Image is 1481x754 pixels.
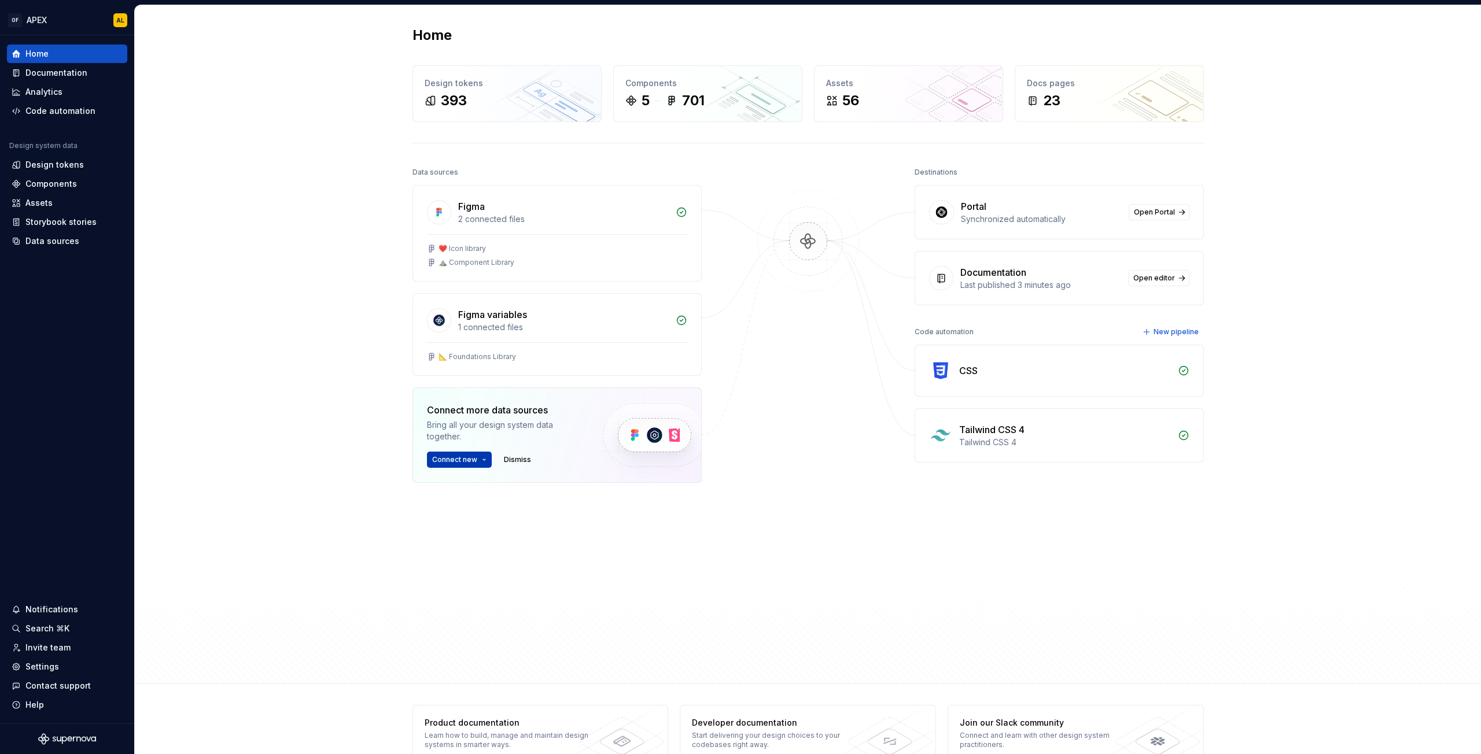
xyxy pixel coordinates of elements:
[961,213,1122,225] div: Synchronized automatically
[25,159,84,171] div: Design tokens
[960,279,1121,291] div: Last published 3 minutes ago
[412,164,458,180] div: Data sources
[458,308,527,321] div: Figma variables
[7,677,127,695] button: Contact support
[439,352,516,361] div: 📐 Foundations Library
[412,65,602,122] a: Design tokens393
[7,638,127,657] a: Invite team
[7,232,127,250] a: Data sources
[826,77,991,89] div: Assets
[1133,273,1175,283] span: Open editor
[959,364,978,378] div: CSS
[432,455,477,464] span: Connect new
[915,164,957,180] div: Destinations
[8,13,22,27] div: OF
[25,48,49,60] div: Home
[842,91,859,110] div: 56
[458,213,669,225] div: 2 connected files
[412,293,702,376] a: Figma variables1 connected files📐 Foundations Library
[25,235,79,247] div: Data sources
[625,77,790,89] div: Components
[7,213,127,231] a: Storybook stories
[613,65,802,122] a: Components5701
[2,8,132,32] button: OFAPEXAL
[499,452,536,468] button: Dismiss
[439,244,486,253] div: ❤️ Icon library
[692,731,860,749] div: Start delivering your design choices to your codebases right away.
[1134,208,1175,217] span: Open Portal
[692,717,860,729] div: Developer documentation
[915,324,974,340] div: Code automation
[960,265,1026,279] div: Documentation
[7,156,127,174] a: Design tokens
[25,623,69,634] div: Search ⌘K
[25,699,44,711] div: Help
[38,733,96,745] svg: Supernova Logo
[1129,204,1189,220] a: Open Portal
[412,185,702,282] a: Figma2 connected files❤️ Icon library⛰️ Component Library
[1015,65,1204,122] a: Docs pages23
[7,175,127,193] a: Components
[427,452,492,468] button: Connect new
[25,661,59,672] div: Settings
[961,199,986,213] div: Portal
[1027,77,1192,89] div: Docs pages
[7,64,127,82] a: Documentation
[458,199,485,213] div: Figma
[7,600,127,619] button: Notifications
[959,423,1025,437] div: Tailwind CSS 4
[412,26,452,45] h2: Home
[25,604,78,615] div: Notifications
[1043,91,1060,110] div: 23
[427,419,583,442] div: Bring all your design system data together.
[7,696,127,714] button: Help
[682,91,705,110] div: 701
[27,14,47,26] div: APEX
[960,731,1128,749] div: Connect and learn with other design system practitioners.
[959,437,1171,448] div: Tailwind CSS 4
[425,717,593,729] div: Product documentation
[7,194,127,212] a: Assets
[116,16,124,25] div: AL
[25,642,71,653] div: Invite team
[7,619,127,638] button: Search ⌘K
[504,455,531,464] span: Dismiss
[425,731,593,749] div: Learn how to build, manage and maintain design systems in smarter ways.
[425,77,590,89] div: Design tokens
[25,67,87,79] div: Documentation
[7,102,127,120] a: Code automation
[25,86,62,98] div: Analytics
[439,258,514,267] div: ⛰️ Component Library
[427,403,583,417] div: Connect more data sources
[1139,324,1204,340] button: New pipeline
[7,83,127,101] a: Analytics
[1128,270,1189,286] a: Open editor
[441,91,467,110] div: 393
[960,717,1128,729] div: Join our Slack community
[1154,327,1199,337] span: New pipeline
[458,321,669,333] div: 1 connected files
[7,657,127,676] a: Settings
[25,105,95,117] div: Code automation
[25,680,91,692] div: Contact support
[25,216,97,228] div: Storybook stories
[25,178,77,190] div: Components
[7,45,127,63] a: Home
[814,65,1003,122] a: Assets56
[642,91,650,110] div: 5
[25,197,53,209] div: Assets
[9,141,78,150] div: Design system data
